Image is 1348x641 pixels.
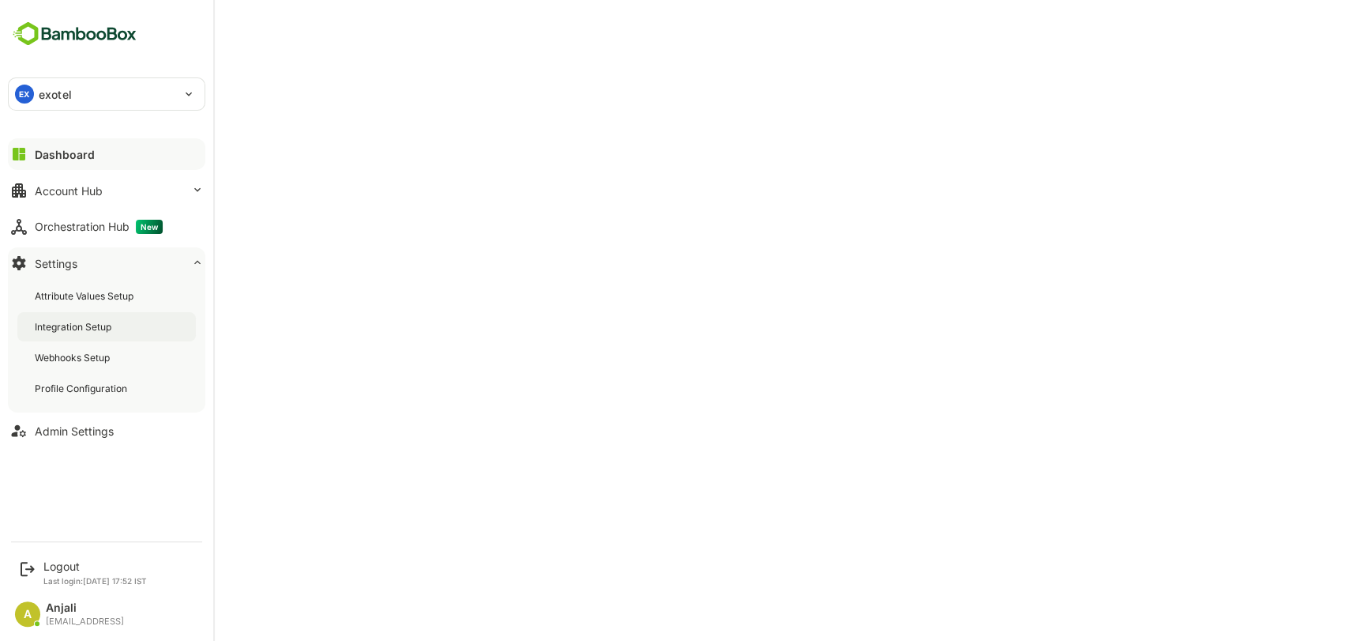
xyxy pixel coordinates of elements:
[46,616,124,627] div: [EMAIL_ADDRESS]
[43,560,147,573] div: Logout
[35,289,137,303] div: Attribute Values Setup
[35,351,113,364] div: Webhooks Setup
[8,247,205,279] button: Settings
[15,601,40,627] div: A
[35,184,103,198] div: Account Hub
[8,19,141,49] img: BambooboxFullLogoMark.5f36c76dfaba33ec1ec1367b70bb1252.svg
[46,601,124,615] div: Anjali
[136,220,163,234] span: New
[35,424,114,438] div: Admin Settings
[15,85,34,104] div: EX
[35,220,163,234] div: Orchestration Hub
[39,86,72,103] p: exotel
[35,382,130,395] div: Profile Configuration
[43,576,147,586] p: Last login: [DATE] 17:52 IST
[8,138,205,170] button: Dashboard
[8,415,205,447] button: Admin Settings
[8,175,205,206] button: Account Hub
[8,211,205,243] button: Orchestration HubNew
[9,78,205,110] div: EXexotel
[35,148,95,161] div: Dashboard
[35,257,77,270] div: Settings
[35,320,115,334] div: Integration Setup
